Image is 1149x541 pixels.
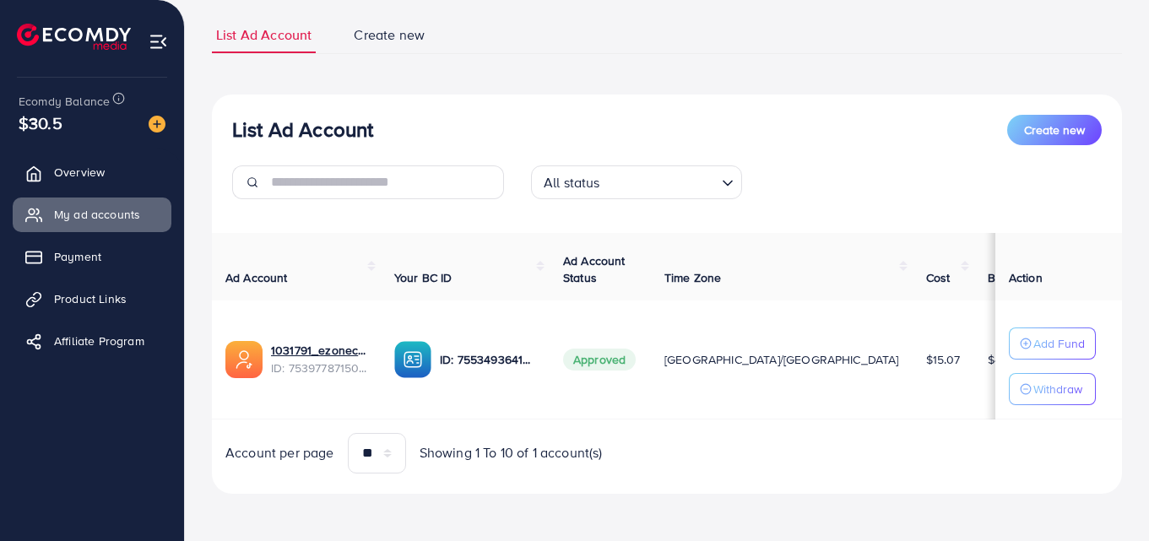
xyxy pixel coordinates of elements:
h3: List Ad Account [232,117,373,142]
p: Add Fund [1033,333,1085,354]
span: Ad Account Status [563,252,626,286]
p: ID: 7553493641631465473 [440,349,536,370]
img: ic-ba-acc.ded83a64.svg [394,341,431,378]
img: logo [17,24,131,50]
a: My ad accounts [13,197,171,231]
a: Product Links [13,282,171,316]
span: Overview [54,164,105,181]
span: Product Links [54,290,127,307]
p: Withdraw [1033,379,1082,399]
span: $30.5 [19,111,62,135]
img: ic-ads-acc.e4c84228.svg [225,341,263,378]
button: Create new [1007,115,1102,145]
span: Approved [563,349,636,371]
span: My ad accounts [54,206,140,223]
iframe: Chat [1077,465,1136,528]
a: Overview [13,155,171,189]
span: Payment [54,248,101,265]
span: Create new [354,25,425,45]
span: Cost [926,269,951,286]
a: 1031791_ezonecart_1755491585817 [271,342,367,359]
button: Withdraw [1009,373,1096,405]
span: [GEOGRAPHIC_DATA]/[GEOGRAPHIC_DATA] [664,351,899,368]
span: ID: 7539778715099021329 [271,360,367,376]
span: All status [540,170,604,195]
span: Account per page [225,443,334,463]
span: Time Zone [664,269,721,286]
span: Action [1009,269,1043,286]
span: Ecomdy Balance [19,93,110,110]
button: Add Fund [1009,327,1096,360]
span: List Ad Account [216,25,312,45]
a: Affiliate Program [13,324,171,358]
span: Affiliate Program [54,333,144,349]
span: Your BC ID [394,269,453,286]
div: <span class='underline'>1031791_ezonecart_1755491585817</span></br>7539778715099021329 [271,342,367,376]
img: image [149,116,165,133]
span: Showing 1 To 10 of 1 account(s) [420,443,603,463]
a: Payment [13,240,171,273]
span: $15.07 [926,351,961,368]
img: menu [149,32,168,51]
input: Search for option [605,167,715,195]
span: Create new [1024,122,1085,138]
div: Search for option [531,165,742,199]
span: Ad Account [225,269,288,286]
